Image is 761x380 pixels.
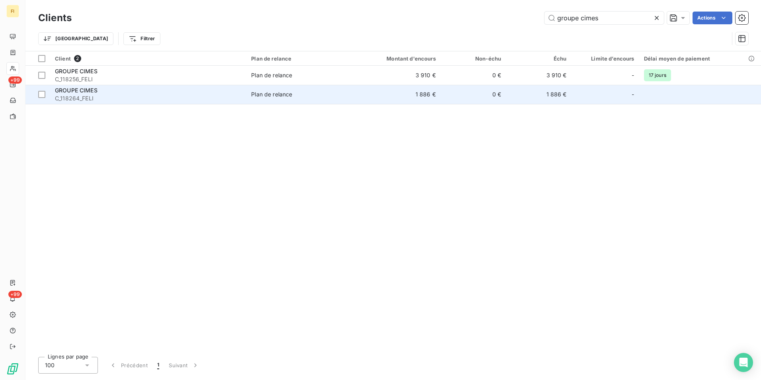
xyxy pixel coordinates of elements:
button: Précédent [104,357,152,374]
div: Plan de relance [251,55,348,62]
span: C_118264_FELI [55,94,242,102]
h3: Clients [38,11,72,25]
button: [GEOGRAPHIC_DATA] [38,32,113,45]
span: - [632,90,634,98]
div: Non-échu [445,55,501,62]
span: 17 jours [644,69,671,81]
td: 1 886 € [353,85,440,104]
button: Filtrer [123,32,160,45]
button: 1 [152,357,164,374]
div: Montant d'encours [357,55,435,62]
div: Échu [511,55,566,62]
span: Client [55,55,71,62]
span: 100 [45,361,55,369]
div: Délai moyen de paiement [644,55,756,62]
td: 0 € [441,66,506,85]
td: 0 € [441,85,506,104]
div: Plan de relance [251,90,292,98]
div: FI [6,5,19,18]
div: Open Intercom Messenger [734,353,753,372]
span: 1 [157,361,159,369]
span: +99 [8,76,22,84]
td: 3 910 € [353,66,440,85]
span: +99 [8,291,22,298]
button: Actions [693,12,732,24]
td: 1 886 € [506,85,571,104]
span: GROUPE CIMES [55,87,98,94]
td: 3 910 € [506,66,571,85]
div: Plan de relance [251,71,292,79]
div: Limite d’encours [576,55,634,62]
img: Logo LeanPay [6,362,19,375]
button: Suivant [164,357,204,374]
span: 2 [74,55,81,62]
span: C_118256_FELI [55,75,242,83]
span: - [632,71,634,79]
input: Rechercher [544,12,664,24]
span: GROUPE CIMES [55,68,98,74]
